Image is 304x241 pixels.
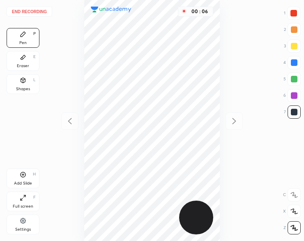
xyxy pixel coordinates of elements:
[33,55,36,59] div: E
[33,195,36,199] div: F
[284,105,301,119] div: 7
[283,205,301,218] div: X
[283,56,301,69] div: 4
[284,40,301,53] div: 3
[16,87,30,91] div: Shapes
[283,73,301,86] div: 5
[283,188,301,201] div: C
[33,32,36,36] div: P
[284,23,301,36] div: 2
[19,41,27,45] div: Pen
[33,172,36,176] div: H
[283,221,301,234] div: Z
[7,7,52,16] button: End recording
[190,9,210,14] div: 00 : 06
[15,227,31,232] div: Settings
[17,64,29,68] div: Eraser
[283,89,301,102] div: 6
[33,78,36,82] div: L
[284,7,300,20] div: 1
[14,181,32,185] div: Add Slide
[13,204,33,208] div: Full screen
[91,7,131,13] img: logo.38c385cc.svg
